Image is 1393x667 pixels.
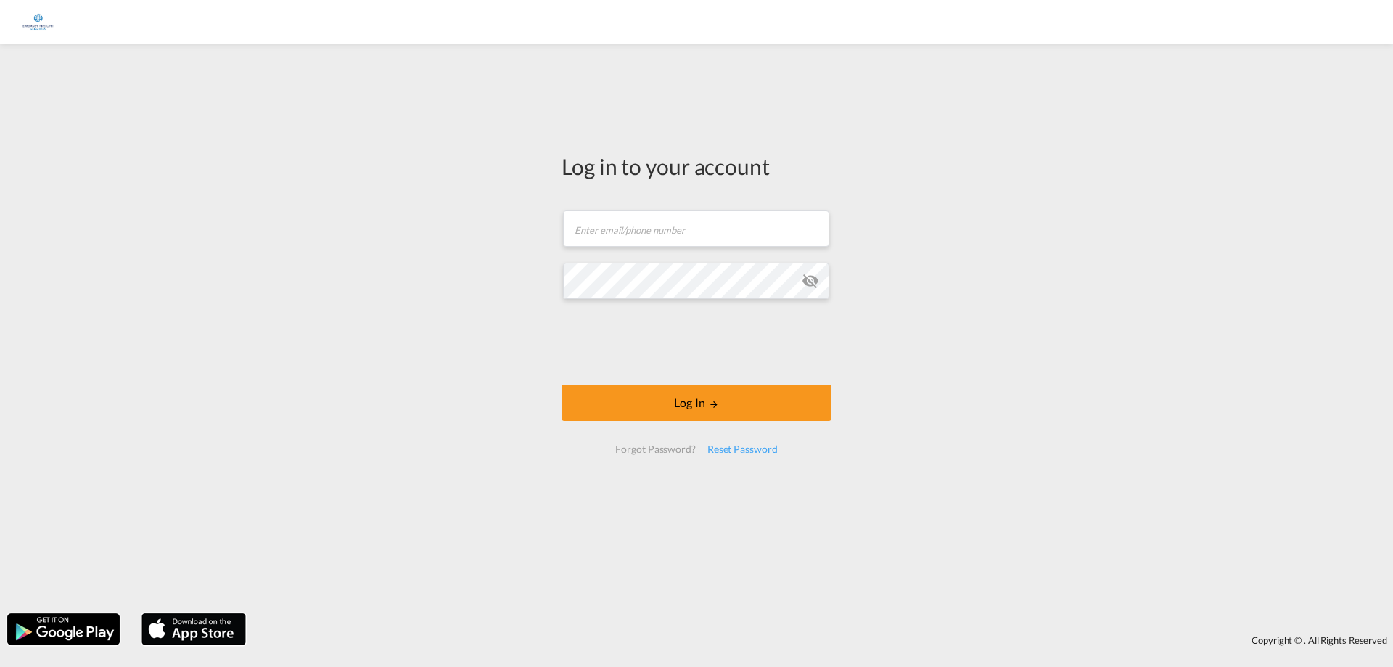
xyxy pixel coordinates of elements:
[609,436,701,462] div: Forgot Password?
[22,6,54,38] img: 6a2c35f0b7c411ef99d84d375d6e7407.jpg
[562,385,831,421] button: LOGIN
[563,210,829,247] input: Enter email/phone number
[562,151,831,181] div: Log in to your account
[253,628,1393,652] div: Copyright © . All Rights Reserved
[6,612,121,647] img: google.png
[140,612,247,647] img: apple.png
[802,272,819,290] md-icon: icon-eye-off
[702,436,784,462] div: Reset Password
[586,314,807,370] iframe: reCAPTCHA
